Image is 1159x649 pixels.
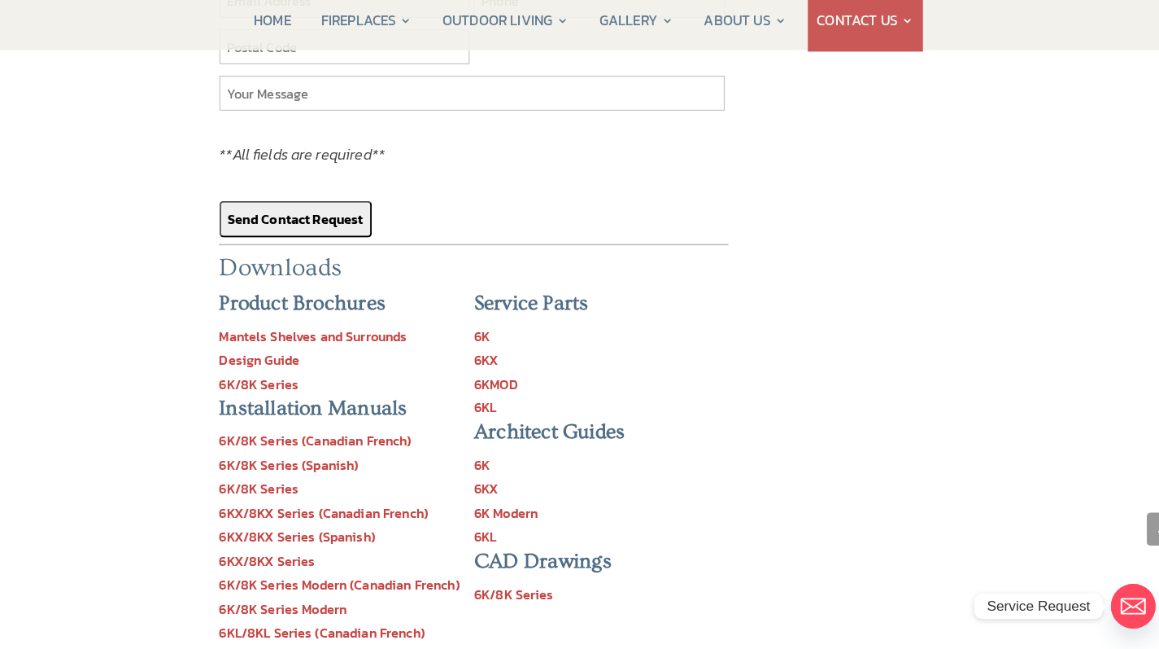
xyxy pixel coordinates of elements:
[216,552,311,572] a: 6KX/8KX Series
[216,458,353,477] a: 6K/8K Series (Spanish)
[466,481,490,501] a: 6KX
[216,576,452,595] a: 6K/8K Series Modern (Canadian French)
[466,458,481,477] a: 6K
[216,481,294,501] a: 6K/8K Series
[216,400,467,432] h3: Installation Manuals
[466,401,488,421] a: 6KL
[216,355,295,375] a: Design Guide
[466,331,481,351] a: 6K
[216,434,405,454] a: 6K/8K Series (Canadian French)
[216,505,421,524] a: 6KX/8KX Series (Canadian French)
[466,505,529,524] a: 6K Modern
[216,528,369,548] a: 6KX/8KX Series (Spanish)
[216,623,418,642] a: 6KL/8KL Series (Canadian French)
[216,151,717,188] p: **All fields are required**
[216,86,713,120] input: Your Message
[466,423,717,456] h3: Architect Guides
[466,379,509,398] a: 6KMOD
[466,528,488,548] a: 6KL
[216,208,366,244] input: Send Contact Request
[216,379,294,398] a: 6K/8K Series
[466,355,490,375] a: 6KX
[216,297,467,330] h3: Product Brochures
[466,585,544,604] a: 6K/8K Series
[1091,585,1135,629] a: Email
[216,260,717,297] h2: Downloads
[466,550,717,583] h3: CAD Drawings
[216,599,342,619] a: 6K/8K Series Modern
[216,331,401,351] a: Mantels Shelves and Surrounds
[466,297,717,330] h3: Service Parts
